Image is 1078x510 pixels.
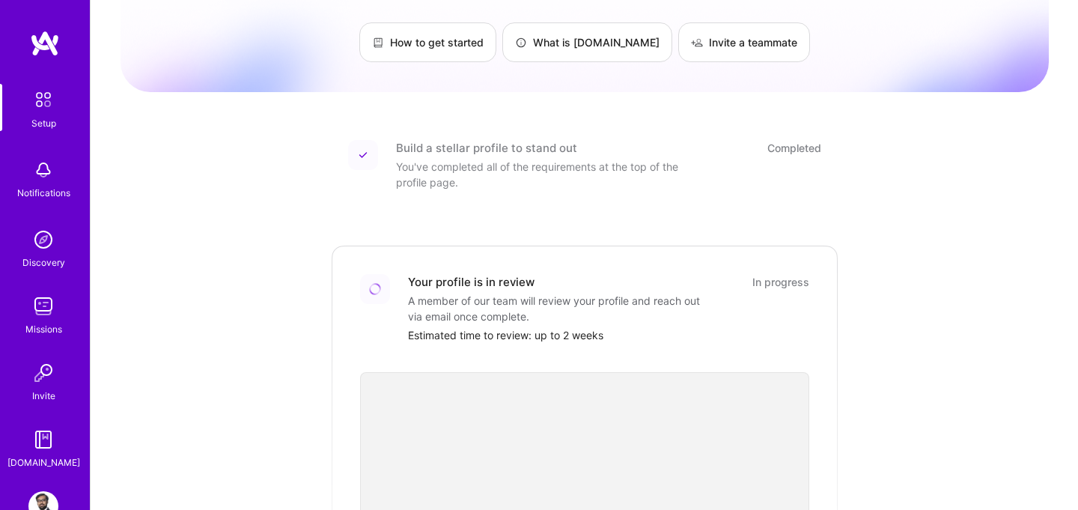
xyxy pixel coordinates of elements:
[28,84,59,115] img: setup
[515,37,527,49] img: What is A.Team
[30,30,60,57] img: logo
[408,327,809,343] div: Estimated time to review: up to 2 weeks
[32,388,55,404] div: Invite
[359,22,496,62] a: How to get started
[396,159,695,190] div: You've completed all of the requirements at the top of the profile page.
[359,151,368,160] img: Completed
[502,22,672,62] a: What is [DOMAIN_NAME]
[28,225,58,255] img: discovery
[691,37,703,49] img: Invite a teammate
[368,282,382,297] img: Loading
[752,274,809,290] div: In progress
[767,140,821,156] div: Completed
[678,22,810,62] a: Invite a teammate
[28,155,58,185] img: bell
[396,140,577,156] div: Build a stellar profile to stand out
[28,358,58,388] img: Invite
[372,37,384,49] img: How to get started
[31,115,56,131] div: Setup
[22,255,65,270] div: Discovery
[17,185,70,201] div: Notifications
[408,274,535,290] div: Your profile is in review
[28,425,58,455] img: guide book
[28,291,58,321] img: teamwork
[7,455,80,470] div: [DOMAIN_NAME]
[25,321,62,337] div: Missions
[408,293,707,324] div: A member of our team will review your profile and reach out via email once complete.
